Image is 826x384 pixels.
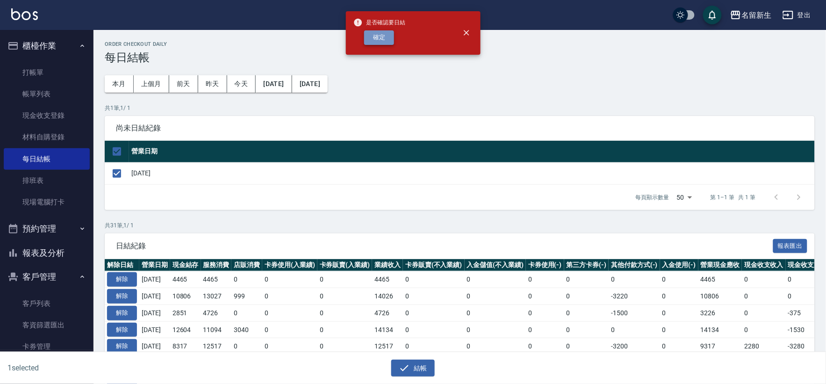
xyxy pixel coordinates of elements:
button: save [703,6,722,24]
th: 解除日結 [105,259,139,271]
p: 每頁顯示數量 [636,193,669,202]
button: 今天 [227,75,256,93]
td: 0 [317,338,373,355]
button: 昨天 [198,75,227,93]
td: 0 [231,271,262,288]
p: 共 31 筆, 1 / 1 [105,221,815,230]
td: 0 [231,304,262,321]
td: 0 [526,304,564,321]
td: 0 [403,288,465,305]
td: 0 [526,288,564,305]
td: 14134 [372,321,403,338]
a: 現場電腦打卡 [4,191,90,213]
td: 4726 [372,304,403,321]
th: 第三方卡券(-) [564,259,609,271]
button: 櫃檯作業 [4,34,90,58]
td: 11094 [201,321,232,338]
td: 0 [526,321,564,338]
td: 0 [564,338,609,355]
td: [DATE] [139,288,170,305]
button: close [456,22,477,43]
td: 0 [660,288,698,305]
th: 現金結存 [170,259,201,271]
button: 預約管理 [4,217,90,241]
td: 14134 [698,321,742,338]
span: 是否確認要日結 [353,18,406,27]
a: 報表匯出 [773,241,808,250]
h2: Order checkout daily [105,41,815,47]
td: 0 [317,304,373,321]
td: -1500 [609,304,660,321]
td: 0 [564,288,609,305]
td: 0 [660,338,698,355]
td: 0 [317,288,373,305]
td: 0 [465,271,526,288]
button: 客戶管理 [4,265,90,289]
a: 現金收支登錄 [4,105,90,126]
button: 前天 [169,75,198,93]
a: 打帳單 [4,62,90,83]
td: 2280 [742,338,786,355]
td: -3220 [609,288,660,305]
td: 0 [403,321,465,338]
td: 14026 [372,288,403,305]
th: 卡券使用(入業績) [262,259,317,271]
td: 0 [609,321,660,338]
img: Logo [11,8,38,20]
td: 0 [660,271,698,288]
td: 0 [403,271,465,288]
th: 其他付款方式(-) [609,259,660,271]
td: 0 [742,321,786,338]
p: 共 1 筆, 1 / 1 [105,104,815,112]
td: 0 [262,288,317,305]
th: 營業日期 [129,141,815,163]
td: 0 [465,338,526,355]
a: 帳單列表 [4,83,90,105]
td: 12604 [170,321,201,338]
td: [DATE] [139,321,170,338]
a: 客資篩選匯出 [4,314,90,336]
td: 0 [660,321,698,338]
th: 業績收入 [372,259,403,271]
button: [DATE] [256,75,292,93]
td: [DATE] [139,271,170,288]
button: 結帳 [391,360,435,377]
td: 0 [742,271,786,288]
button: 解除 [107,272,137,287]
td: [DATE] [129,162,815,184]
td: 0 [742,288,786,305]
td: 0 [262,338,317,355]
td: 0 [231,338,262,355]
span: 日結紀錄 [116,241,773,251]
td: 0 [465,321,526,338]
a: 每日結帳 [4,148,90,170]
td: 0 [526,338,564,355]
td: 4465 [170,271,201,288]
td: 0 [403,304,465,321]
td: 4465 [201,271,232,288]
td: 0 [526,271,564,288]
td: 13027 [201,288,232,305]
td: 0 [465,288,526,305]
td: 9317 [698,338,742,355]
td: 0 [317,321,373,338]
button: 本月 [105,75,134,93]
a: 材料自購登錄 [4,126,90,148]
button: 上個月 [134,75,169,93]
a: 排班表 [4,170,90,191]
button: 解除 [107,289,137,304]
td: 0 [262,321,317,338]
td: 2851 [170,304,201,321]
button: 報表匯出 [773,239,808,254]
button: [DATE] [292,75,328,93]
button: 確定 [364,30,394,45]
h3: 每日結帳 [105,51,815,64]
button: 報表及分析 [4,241,90,265]
p: 第 1–1 筆 共 1 筆 [711,193,756,202]
td: 12517 [201,338,232,355]
td: 8317 [170,338,201,355]
td: 0 [262,271,317,288]
td: 0 [660,304,698,321]
td: 3226 [698,304,742,321]
span: 尚未日結紀錄 [116,123,804,133]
